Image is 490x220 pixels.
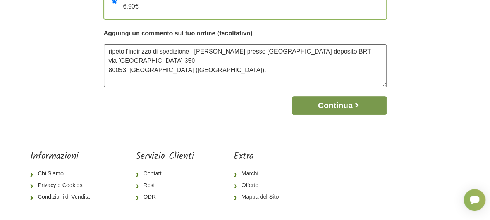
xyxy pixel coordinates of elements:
a: Mappa del Sito [234,191,285,203]
iframe: fb:page Facebook Social Plugin [324,151,460,178]
a: Condizioni di Vendita [30,191,96,203]
a: Privacy e Cookies [30,180,96,191]
a: Contatti [136,168,194,180]
h5: Extra [234,151,285,162]
a: Resi [136,180,194,191]
a: Offerte [234,180,285,191]
iframe: Smartsupp widget button [464,189,485,211]
strong: Aggiungi un commento sul tuo ordine (facoltativo) [104,30,253,36]
a: Marchi [234,168,285,180]
h5: Informazioni [30,151,96,162]
a: Chi Siamo [30,168,96,180]
h5: Servizio Clienti [136,151,194,162]
a: ODR [136,191,194,203]
button: Continua [292,96,386,115]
